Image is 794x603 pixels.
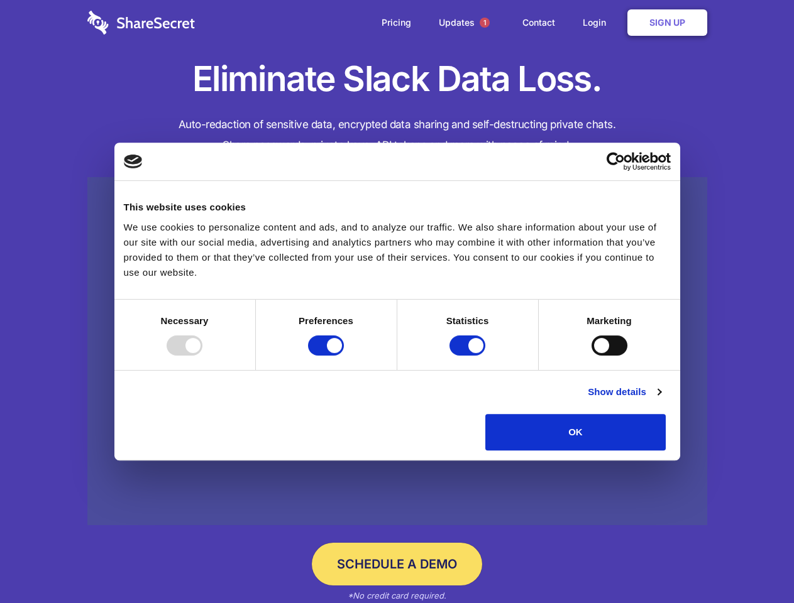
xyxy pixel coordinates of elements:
a: Sign Up [627,9,707,36]
div: We use cookies to personalize content and ads, and to analyze our traffic. We also share informat... [124,220,671,280]
strong: Necessary [161,315,209,326]
a: Schedule a Demo [312,543,482,585]
span: 1 [480,18,490,28]
strong: Preferences [299,315,353,326]
img: logo [124,155,143,168]
div: This website uses cookies [124,200,671,215]
img: logo-wordmark-white-trans-d4663122ce5f474addd5e946df7df03e33cb6a1c49d2221995e7729f52c070b2.svg [87,11,195,35]
h4: Auto-redaction of sensitive data, encrypted data sharing and self-destructing private chats. Shar... [87,114,707,156]
a: Login [570,3,625,42]
a: Show details [588,384,661,399]
a: Usercentrics Cookiebot - opens in a new window [561,152,671,171]
a: Pricing [369,3,424,42]
em: *No credit card required. [348,590,446,600]
button: OK [485,414,666,450]
strong: Statistics [446,315,489,326]
a: Wistia video thumbnail [87,177,707,526]
h1: Eliminate Slack Data Loss. [87,57,707,102]
strong: Marketing [587,315,632,326]
a: Contact [510,3,568,42]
